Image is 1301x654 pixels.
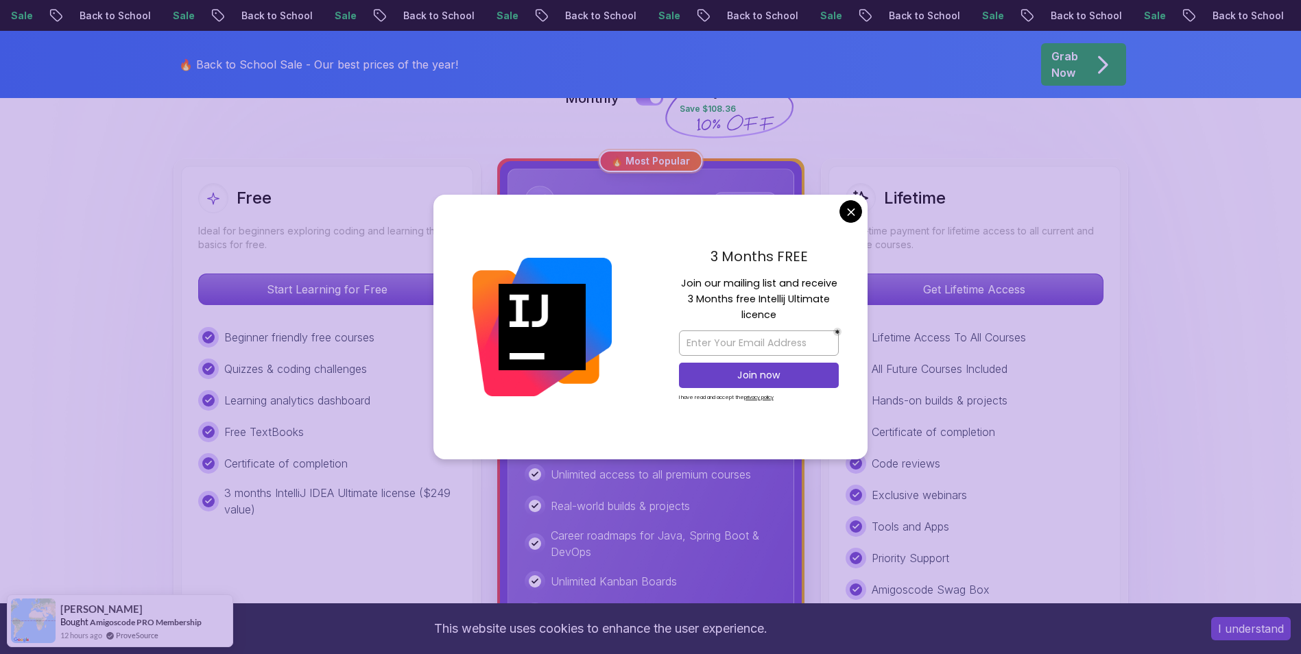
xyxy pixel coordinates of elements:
p: Learning analytics dashboard [224,392,370,409]
p: All Future Courses Included [872,361,1007,377]
p: Ideal for beginners exploring coding and learning the basics for free. [198,224,456,252]
p: Exclusive webinars [872,487,967,503]
p: Sale [302,9,346,23]
p: Unlimited access to all premium courses [551,466,751,483]
p: Back to School [694,9,787,23]
div: This website uses cookies to enhance the user experience. [10,614,1191,644]
p: Hands-on builds & projects [872,392,1007,409]
p: Sale [464,9,508,23]
p: Career roadmaps for Java, Spring Boot & DevOps [551,527,777,560]
p: Certificate of completion [872,424,995,440]
p: Code reviews [872,455,940,472]
p: Back to School [370,9,464,23]
p: Grab Now [1051,48,1078,81]
p: Tools and Apps [872,518,949,535]
p: Best Value [715,194,775,208]
p: Get Lifetime Access [846,274,1103,304]
p: Back to School [532,9,625,23]
h2: Free [237,187,272,209]
p: 3 months IntelliJ IDEA Ultimate license ($249 value) [224,485,456,518]
a: Start Learning for Free [198,282,456,296]
button: Accept cookies [1211,617,1291,640]
p: Sale [140,9,184,23]
p: Back to School [1180,9,1273,23]
span: [PERSON_NAME] [60,603,143,615]
img: provesource social proof notification image [11,598,56,643]
a: ProveSource [116,629,158,641]
h2: Lifetime [884,187,946,209]
p: Back to School [856,9,949,23]
a: Get Lifetime Access [846,282,1103,296]
p: 🔥 Back to School Sale - Our best prices of the year! [179,56,458,73]
span: Bought [60,616,88,627]
p: Lifetime Access To All Courses [872,329,1026,346]
p: Back to School [208,9,302,23]
p: Start Learning for Free [199,274,455,304]
button: Start Learning for Free [198,274,456,305]
p: Back to School [1018,9,1111,23]
p: Beginner friendly free courses [224,329,374,346]
p: Sale [949,9,993,23]
p: Free TextBooks [224,424,304,440]
p: Back to School [47,9,140,23]
p: Quizzes & coding challenges [224,361,367,377]
p: Sale [787,9,831,23]
a: Amigoscode PRO Membership [90,616,202,628]
p: Monthly [565,88,619,108]
h2: Pro [563,190,590,212]
p: Sale [1111,9,1155,23]
p: Unlimited Kanban Boards [551,573,677,590]
span: 12 hours ago [60,629,102,641]
p: Priority Support [872,550,949,566]
p: One-time payment for lifetime access to all current and future courses. [846,224,1103,252]
p: Amigoscode Swag Box [872,581,990,598]
button: Get Lifetime Access [846,274,1103,305]
p: Real-world builds & projects [551,498,690,514]
p: Certificate of completion [224,455,348,472]
p: Sale [625,9,669,23]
